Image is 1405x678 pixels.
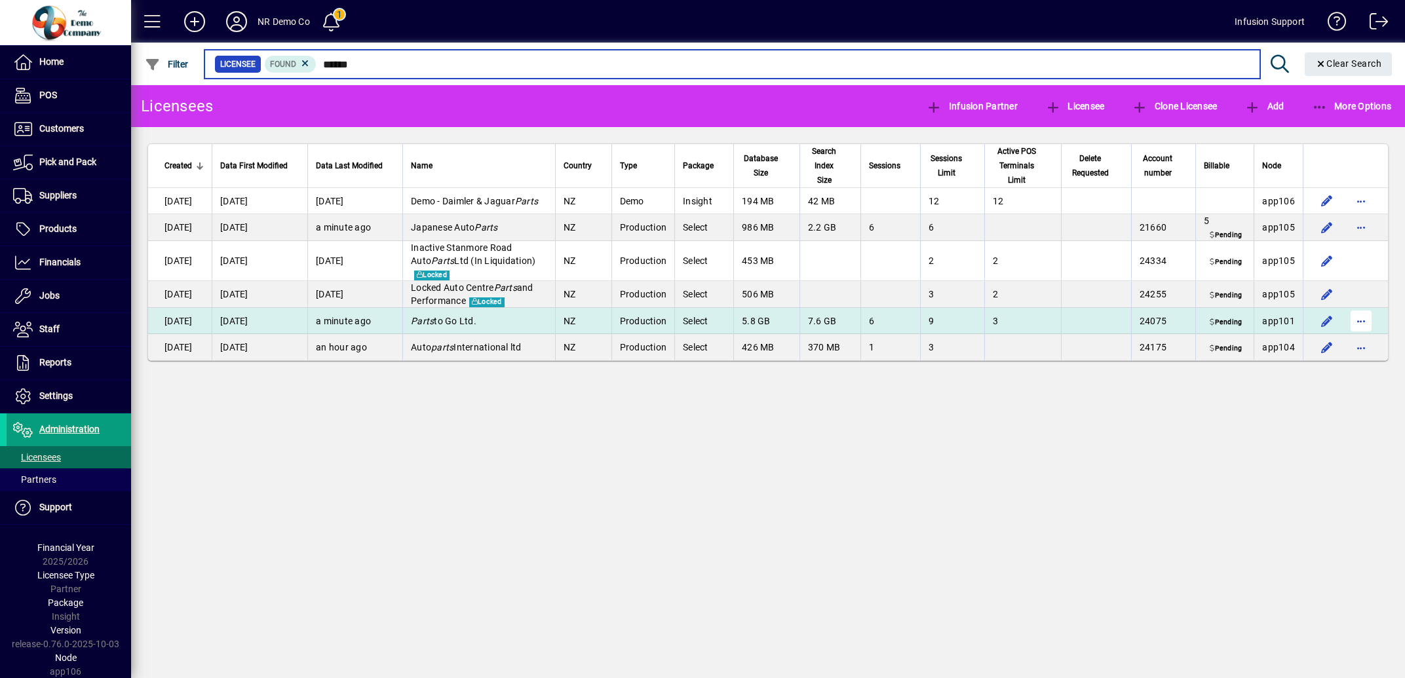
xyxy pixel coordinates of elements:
button: More options [1351,191,1372,212]
div: Database Size [742,151,792,180]
td: Select [674,241,733,281]
div: Infusion Support [1235,11,1305,32]
span: Package [48,597,83,608]
span: Reports [39,357,71,367]
button: More options [1351,337,1372,358]
td: 5.8 GB [733,308,799,334]
span: Version [50,625,81,635]
span: Sessions [869,159,900,173]
span: Pending [1207,230,1244,240]
a: Support [7,491,131,524]
a: Reports [7,347,131,379]
span: Sessions Limit [929,151,965,180]
span: Partners [13,474,56,485]
span: More Options [1312,101,1392,111]
td: NZ [555,188,611,214]
span: Node [55,652,77,663]
td: Select [674,281,733,308]
td: 1 [860,334,920,360]
div: Account number [1140,151,1187,180]
span: Billable [1204,159,1229,173]
span: Pick and Pack [39,157,96,167]
a: Products [7,213,131,246]
span: Licensee Type [37,570,94,580]
td: a minute ago [307,308,402,334]
span: POS [39,90,57,100]
td: 2.2 GB [799,214,860,241]
td: 2 [984,281,1061,308]
td: [DATE] [212,241,307,281]
button: Licensee [1042,94,1108,118]
mat-chip: Found Status: Found [265,56,317,73]
td: [DATE] [148,308,212,334]
button: More options [1351,311,1372,331]
button: Infusion Partner [923,94,1021,118]
div: Billable [1204,159,1246,173]
div: Delete Requested [1069,151,1123,180]
td: 426 MB [733,334,799,360]
em: Parts [474,222,497,233]
span: Staff [39,324,60,334]
span: Database Size [742,151,780,180]
div: Active POS Terminals Limit [993,144,1053,187]
td: 3 [920,281,984,308]
button: Edit [1317,217,1338,238]
td: [DATE] [307,281,402,308]
div: Sessions [869,159,912,173]
button: Clone Licensee [1128,94,1220,118]
span: app105.prod.infusionbusinesssoftware.com [1262,255,1295,266]
div: Name [411,159,547,173]
a: Logout [1360,3,1389,45]
td: 24175 [1131,334,1195,360]
td: Demo [611,188,675,214]
td: 370 MB [799,334,860,360]
span: Filter [145,59,189,69]
td: [DATE] [212,334,307,360]
div: Node [1262,159,1295,173]
button: More options [1351,217,1372,238]
span: Suppliers [39,190,77,200]
span: Pending [1207,291,1244,301]
td: [DATE] [307,188,402,214]
td: 9 [920,308,984,334]
a: Licensees [7,446,131,468]
button: Edit [1317,250,1338,271]
span: Pending [1207,344,1244,354]
span: Locked Auto Centre and Performance [411,282,533,306]
td: an hour ago [307,334,402,360]
span: Inactive Stanmore Road Auto Ltd (In Liquidation) [411,242,535,266]
td: [DATE] [212,308,307,334]
span: Administration [39,424,100,434]
em: Parts [515,196,538,206]
td: 5 [1195,214,1254,241]
span: app101.prod.infusionbusinesssoftware.com [1262,316,1295,326]
a: Jobs [7,280,131,312]
td: NZ [555,308,611,334]
td: a minute ago [307,214,402,241]
td: [DATE] [212,188,307,214]
em: Parts [431,255,454,266]
span: Licensees [13,452,61,462]
td: NZ [555,241,611,281]
button: Edit [1317,311,1338,331]
button: Add [1241,94,1287,118]
span: Country [564,159,592,173]
span: Pending [1207,317,1244,328]
td: 2 [920,241,984,281]
td: Production [611,281,675,308]
button: Edit [1317,337,1338,358]
span: Package [683,159,714,173]
td: 506 MB [733,281,799,308]
a: Staff [7,313,131,346]
td: 6 [920,214,984,241]
em: Parts [494,282,517,293]
span: Name [411,159,433,173]
span: Products [39,223,77,234]
a: Partners [7,468,131,491]
td: 24075 [1131,308,1195,334]
td: 453 MB [733,241,799,281]
a: POS [7,79,131,112]
div: Data First Modified [220,159,299,173]
td: 3 [984,308,1061,334]
button: Add [174,10,216,33]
